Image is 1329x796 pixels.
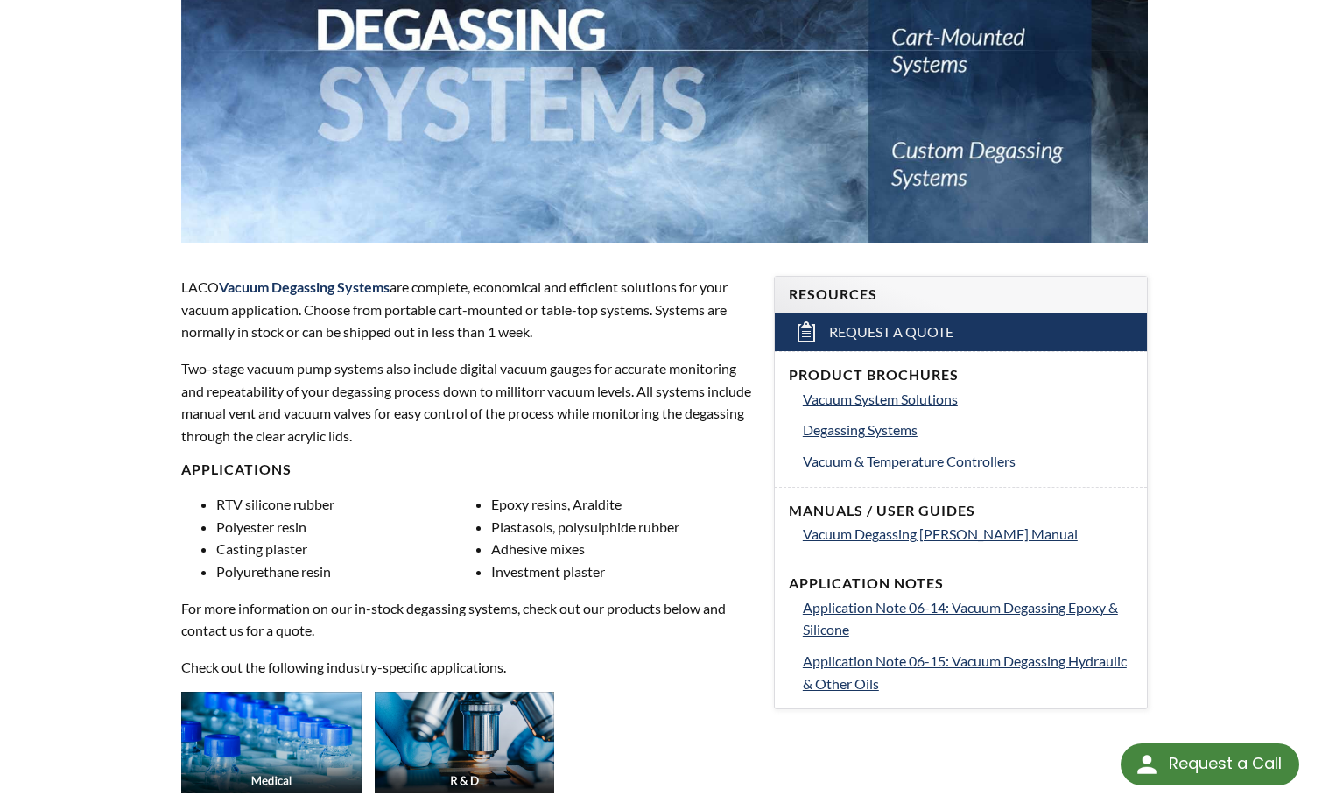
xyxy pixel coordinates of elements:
[491,516,752,539] li: Plastasols, polysulphide rubber
[803,391,958,407] span: Vacuum System Solutions
[181,461,753,479] h4: Applications
[789,366,1133,384] h4: Product Brochures
[775,313,1147,351] a: Request a Quote
[216,493,477,516] li: RTV silicone rubber
[375,692,555,792] img: Industry_R_D_Thumb.jpg
[789,574,1133,593] h4: Application Notes
[216,560,477,583] li: Polyurethane resin
[1121,743,1299,785] div: Request a Call
[181,656,753,679] p: Check out the following industry-specific applications.
[829,323,953,342] span: Request a Quote
[1133,750,1161,778] img: round button
[216,516,477,539] li: Polyester resin
[181,597,753,642] p: For more information on our in-stock degassing systems, check out our products below and contact ...
[1169,743,1282,784] div: Request a Call
[491,538,752,560] li: Adhesive mixes
[803,453,1016,469] span: Vacuum & Temperature Controllers
[803,450,1133,473] a: Vacuum & Temperature Controllers
[803,652,1127,692] span: Application Note 06-15: Vacuum Degassing Hydraulic & Other Oils
[803,525,1078,542] span: Vacuum Degassing [PERSON_NAME] Manual
[803,388,1133,411] a: Vacuum System Solutions
[803,523,1133,546] a: Vacuum Degassing [PERSON_NAME] Manual
[789,285,1133,304] h4: Resources
[491,493,752,516] li: Epoxy resins, Araldite
[181,276,753,343] p: LACO are complete, economical and efficient solutions for your vacuum application. Choose from po...
[491,560,752,583] li: Investment plaster
[803,596,1133,641] a: Application Note 06-14: Vacuum Degassing Epoxy & Silicone
[803,419,1133,441] a: Degassing Systems
[803,421,918,438] span: Degassing Systems
[789,502,1133,520] h4: Manuals / User Guides
[803,599,1118,638] span: Application Note 06-14: Vacuum Degassing Epoxy & Silicone
[219,278,390,295] strong: Vacuum Degassing Systems
[216,538,477,560] li: Casting plaster
[803,650,1133,694] a: Application Note 06-15: Vacuum Degassing Hydraulic & Other Oils
[181,692,362,792] img: Industry_Medical_Thumb.jpg
[181,357,753,447] p: Two-stage vacuum pump systems also include digital vacuum gauges for accurate monitoring and repe...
